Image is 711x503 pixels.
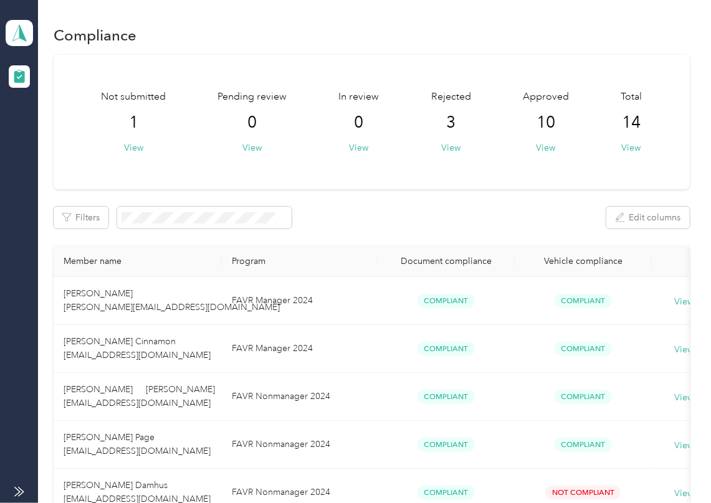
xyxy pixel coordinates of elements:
[418,342,475,356] span: Compliant
[54,207,108,228] button: Filters
[545,486,621,500] span: Not Compliant
[350,141,369,154] button: View
[64,336,211,360] span: [PERSON_NAME] Cinnamon [EMAIL_ADDRESS][DOMAIN_NAME]
[248,113,257,133] span: 0
[64,288,280,313] span: [PERSON_NAME] [PERSON_NAME][EMAIL_ADDRESS][DOMAIN_NAME]
[622,113,641,133] span: 14
[339,90,379,105] span: In review
[418,390,475,404] span: Compliant
[441,141,460,154] button: View
[64,432,211,456] span: [PERSON_NAME] Page [EMAIL_ADDRESS][DOMAIN_NAME]
[418,486,475,500] span: Compliant
[222,325,378,373] td: FAVR Manager 2024
[621,90,642,105] span: Total
[388,256,505,266] div: Document compliance
[102,90,166,105] span: Not submitted
[243,141,262,154] button: View
[431,90,471,105] span: Rejected
[606,207,690,228] button: Edit columns
[124,141,143,154] button: View
[555,438,612,452] span: Compliant
[446,113,456,133] span: 3
[523,90,569,105] span: Approved
[555,342,612,356] span: Compliant
[129,113,138,133] span: 1
[222,246,378,277] th: Program
[537,113,555,133] span: 10
[555,390,612,404] span: Compliant
[536,141,555,154] button: View
[218,90,287,105] span: Pending review
[54,246,222,277] th: Member name
[222,373,378,421] td: FAVR Nonmanager 2024
[222,277,378,325] td: FAVR Manager 2024
[222,421,378,469] td: FAVR Nonmanager 2024
[54,29,136,42] h1: Compliance
[555,294,612,308] span: Compliant
[64,384,215,408] span: [PERSON_NAME] [PERSON_NAME] [EMAIL_ADDRESS][DOMAIN_NAME]
[418,438,475,452] span: Compliant
[355,113,364,133] span: 0
[641,433,711,503] iframe: Everlance-gr Chat Button Frame
[418,294,475,308] span: Compliant
[621,141,641,154] button: View
[525,256,642,266] div: Vehicle compliance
